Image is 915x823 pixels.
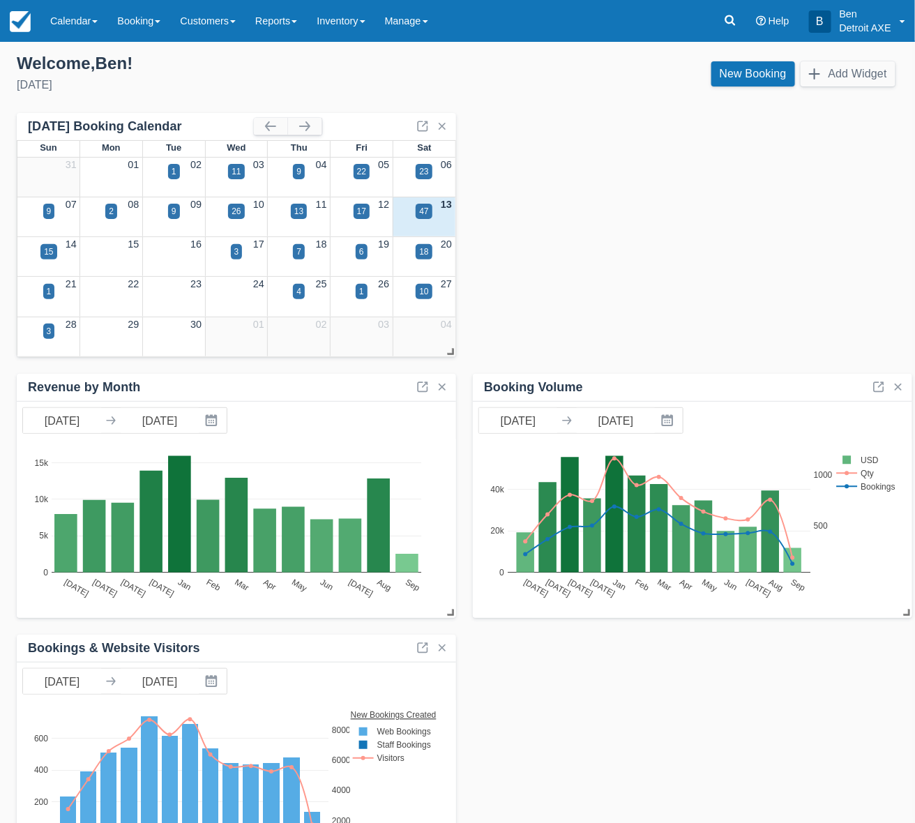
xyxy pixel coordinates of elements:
[441,278,452,289] a: 27
[232,165,241,178] div: 11
[128,199,139,210] a: 08
[840,7,891,21] p: Ben
[128,159,139,170] a: 01
[809,10,831,33] div: B
[23,408,101,433] input: Start Date
[296,246,301,258] div: 7
[441,319,452,330] a: 04
[109,205,114,218] div: 2
[296,285,301,298] div: 4
[253,319,264,330] a: 01
[28,119,254,135] div: [DATE] Booking Calendar
[479,408,557,433] input: Start Date
[378,159,389,170] a: 05
[234,246,239,258] div: 3
[253,199,264,210] a: 10
[356,142,368,153] span: Fri
[316,278,327,289] a: 25
[316,239,327,250] a: 18
[769,15,789,27] span: Help
[419,165,428,178] div: 23
[756,16,766,26] i: Help
[253,278,264,289] a: 24
[17,53,446,74] div: Welcome , Ben !
[17,77,446,93] div: [DATE]
[357,205,366,218] div: 17
[166,142,181,153] span: Tue
[121,669,199,694] input: End Date
[484,379,583,395] div: Booking Volume
[66,159,77,170] a: 31
[419,246,428,258] div: 18
[418,142,432,153] span: Sat
[359,246,364,258] div: 6
[441,159,452,170] a: 06
[199,408,227,433] button: Interact with the calendar and add the check-in date for your trip.
[44,246,53,258] div: 15
[294,205,303,218] div: 13
[40,142,56,153] span: Sun
[441,199,452,210] a: 13
[47,285,52,298] div: 1
[253,239,264,250] a: 17
[128,239,139,250] a: 15
[419,285,428,298] div: 10
[66,239,77,250] a: 14
[102,142,121,153] span: Mon
[190,278,202,289] a: 23
[419,205,428,218] div: 47
[378,199,389,210] a: 12
[296,165,301,178] div: 9
[28,379,140,395] div: Revenue by Month
[232,205,241,218] div: 26
[359,285,364,298] div: 1
[121,408,199,433] input: End Date
[190,239,202,250] a: 16
[840,21,891,35] p: Detroit AXE
[28,640,200,656] div: Bookings & Website Visitors
[801,61,895,86] button: Add Widget
[227,142,245,153] span: Wed
[66,319,77,330] a: 28
[47,205,52,218] div: 9
[128,319,139,330] a: 29
[66,278,77,289] a: 21
[441,239,452,250] a: 20
[190,199,202,210] a: 09
[316,319,327,330] a: 02
[351,710,437,720] text: New Bookings Created
[378,239,389,250] a: 19
[291,142,308,153] span: Thu
[172,205,176,218] div: 9
[128,278,139,289] a: 22
[378,319,389,330] a: 03
[711,61,795,86] a: New Booking
[357,165,366,178] div: 22
[190,319,202,330] a: 30
[316,159,327,170] a: 04
[66,199,77,210] a: 07
[253,159,264,170] a: 03
[199,669,227,694] button: Interact with the calendar and add the check-in date for your trip.
[172,165,176,178] div: 1
[23,669,101,694] input: Start Date
[190,159,202,170] a: 02
[47,325,52,338] div: 3
[655,408,683,433] button: Interact with the calendar and add the check-in date for your trip.
[316,199,327,210] a: 11
[10,11,31,32] img: checkfront-main-nav-mini-logo.png
[378,278,389,289] a: 26
[577,408,655,433] input: End Date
